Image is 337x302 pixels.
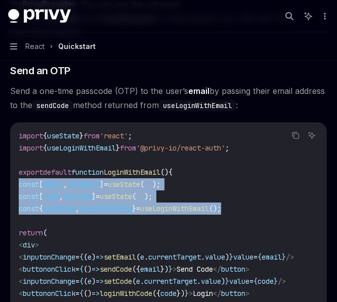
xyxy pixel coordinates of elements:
[23,277,43,286] span: input
[58,40,96,53] div: Quickstart
[136,277,140,286] span: e
[35,240,39,249] span: >
[47,265,75,274] span: onClick
[168,265,173,274] span: }
[88,277,92,286] span: e
[160,265,168,274] span: })
[59,192,63,201] span: ,
[104,168,160,177] span: LoginWithEmail
[63,180,67,189] span: ,
[23,240,35,249] span: div
[100,265,132,274] span: sendCode
[225,277,229,286] span: }
[305,129,318,142] button: Ask AI
[140,180,144,189] span: (
[144,180,152,189] span: ''
[140,277,144,286] span: .
[229,253,233,262] span: }
[221,289,245,298] span: button
[104,277,132,286] span: setCode
[319,9,329,23] button: More actions
[201,253,205,262] span: .
[96,253,104,262] span: =>
[92,265,100,274] span: =>
[75,265,79,274] span: =
[19,143,43,153] span: import
[79,277,83,286] span: {
[79,131,83,140] span: }
[19,265,23,274] span: <
[63,192,92,201] span: setCode
[96,192,100,201] span: =
[225,253,229,262] span: )
[19,192,39,201] span: const
[136,204,140,213] span: =
[221,277,225,286] span: )
[47,289,75,298] span: onClick
[144,277,197,286] span: currentTarget
[79,253,83,262] span: {
[144,192,152,201] span: );
[132,192,136,201] span: (
[136,143,225,153] span: '@privy-io/react-auth'
[132,265,140,274] span: ({
[92,289,100,298] span: =>
[43,143,47,153] span: {
[43,192,59,201] span: code
[201,277,221,286] span: value
[132,204,136,213] span: }
[128,131,132,140] span: ;
[245,289,249,298] span: >
[43,180,63,189] span: email
[83,277,88,286] span: (
[104,253,136,262] span: setEmail
[221,265,245,274] span: button
[140,265,160,274] span: email
[43,168,71,177] span: default
[43,204,75,213] span: sendCode
[177,289,185,298] span: })
[19,228,43,237] span: return
[47,131,79,140] span: useState
[39,192,43,201] span: [
[229,277,249,286] span: value
[100,131,128,140] span: 'react'
[152,289,160,298] span: ({
[132,277,136,286] span: (
[75,253,79,262] span: =
[159,100,236,111] code: useLoginWithEmail
[75,277,79,286] span: =
[19,168,43,177] span: export
[19,277,23,286] span: <
[88,253,92,262] span: e
[23,289,47,298] span: button
[185,289,189,298] span: }
[177,265,213,274] span: Send Code
[100,289,152,298] span: loginWithCode
[173,265,177,274] span: >
[43,253,75,262] span: onChange
[245,265,249,274] span: >
[96,277,104,286] span: =>
[23,265,47,274] span: button
[258,253,262,262] span: {
[233,253,254,262] span: value
[75,204,79,213] span: ,
[136,192,144,201] span: ''
[148,253,201,262] span: currentTarget
[10,64,70,78] span: Send an OTP
[19,180,39,189] span: const
[43,228,47,237] span: (
[108,180,140,189] span: useState
[79,204,132,213] span: loginWithCode
[47,143,116,153] span: useLoginWithEmail
[92,253,96,262] span: )
[213,265,221,274] span: </
[83,289,92,298] span: ()
[10,84,327,112] span: Send a one-time passcode (OTP) to the user’s by passing their email address to the method returne...
[19,204,39,213] span: const
[39,180,43,189] span: [
[193,289,213,298] span: Login
[43,131,47,140] span: {
[32,100,73,111] code: sendCode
